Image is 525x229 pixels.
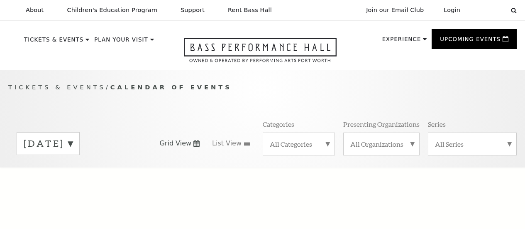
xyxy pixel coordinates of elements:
p: Rent Bass Hall [228,7,272,14]
p: Support [181,7,205,14]
p: About [26,7,44,14]
p: Presenting Organizations [343,120,420,128]
span: Tickets & Events [8,84,106,91]
p: Experience [382,37,421,47]
p: Series [428,120,446,128]
p: Upcoming Events [440,37,501,47]
label: All Series [435,140,510,148]
span: Grid View [159,139,191,148]
label: All Organizations [350,140,413,148]
p: Children's Education Program [67,7,157,14]
p: Categories [263,120,294,128]
p: / [8,82,517,93]
select: Select: [474,6,503,14]
span: Calendar of Events [110,84,232,91]
label: [DATE] [24,137,73,150]
p: Plan Your Visit [94,37,148,47]
p: Tickets & Events [24,37,83,47]
span: List View [212,139,242,148]
label: All Categories [270,140,328,148]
